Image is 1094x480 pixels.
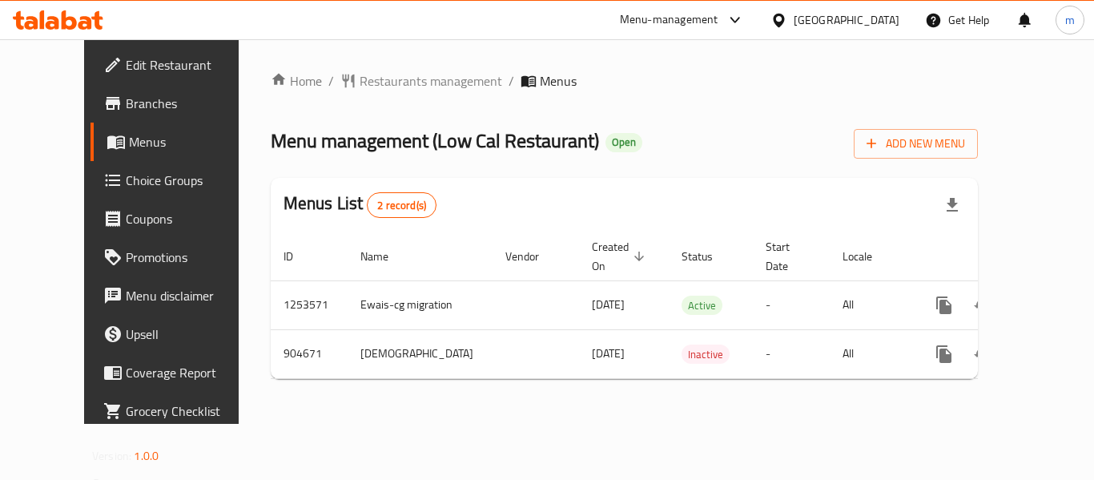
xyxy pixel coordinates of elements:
a: Home [271,71,322,91]
td: - [753,329,830,378]
span: Menus [540,71,577,91]
a: Menus [90,123,267,161]
span: Start Date [766,237,810,276]
a: Choice Groups [90,161,267,200]
td: [DEMOGRAPHIC_DATA] [348,329,493,378]
div: Export file [933,186,971,224]
td: All [830,329,912,378]
span: [DATE] [592,343,625,364]
span: Edit Restaurant [126,55,254,75]
a: Coupons [90,200,267,238]
span: Coverage Report [126,363,254,382]
button: Change Status [963,286,1002,325]
a: Upsell [90,315,267,353]
span: Choice Groups [126,171,254,190]
span: [DATE] [592,294,625,315]
th: Actions [912,232,1092,281]
h2: Menus List [284,192,436,218]
a: Edit Restaurant [90,46,267,84]
span: Vendor [505,247,560,266]
span: Grocery Checklist [126,401,254,421]
a: Menu disclaimer [90,276,267,315]
button: more [925,286,963,325]
div: Menu-management [620,10,718,30]
span: Locale [843,247,893,266]
span: Active [682,296,722,315]
li: / [509,71,514,91]
span: ID [284,247,314,266]
table: enhanced table [271,232,1092,379]
div: Open [605,133,642,152]
div: [GEOGRAPHIC_DATA] [794,11,899,29]
span: Coupons [126,209,254,228]
td: 1253571 [271,280,348,329]
span: Menus [129,132,254,151]
td: All [830,280,912,329]
span: Branches [126,94,254,113]
div: Active [682,296,722,315]
button: Add New Menu [854,129,978,159]
span: Upsell [126,325,254,344]
span: 2 record(s) [368,198,436,213]
a: Restaurants management [340,71,502,91]
span: Inactive [682,345,730,364]
li: / [328,71,334,91]
a: Coverage Report [90,353,267,392]
span: Open [605,135,642,149]
span: Created On [592,237,650,276]
span: m [1065,11,1075,29]
span: Restaurants management [360,71,502,91]
span: 1.0.0 [134,446,159,466]
span: Add New Menu [867,134,965,154]
div: Inactive [682,345,730,364]
span: Menu management ( Low Cal Restaurant ) [271,123,599,159]
a: Branches [90,84,267,123]
td: - [753,280,830,329]
nav: breadcrumb [271,71,978,91]
td: Ewais-cg migration [348,280,493,329]
span: Menu disclaimer [126,286,254,305]
a: Grocery Checklist [90,392,267,430]
td: 904671 [271,329,348,378]
span: Version: [92,446,131,466]
button: more [925,335,963,373]
span: Status [682,247,734,266]
div: Total records count [367,192,436,218]
button: Change Status [963,335,1002,373]
span: Name [360,247,409,266]
span: Promotions [126,248,254,267]
a: Promotions [90,238,267,276]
